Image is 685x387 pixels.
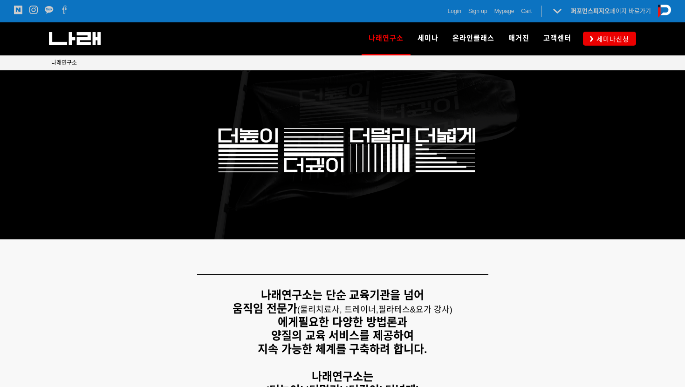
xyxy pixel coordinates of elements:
span: ( [297,305,378,314]
span: 온라인클래스 [452,34,494,42]
span: 고객센터 [543,34,571,42]
span: 필라테스&요가 강사) [378,305,452,314]
strong: 나래연구소는 [312,370,373,383]
a: Mypage [494,7,514,16]
a: Login [448,7,461,16]
strong: 필요한 다양한 방법론과 [298,316,407,328]
strong: 움직임 전문가 [233,302,297,315]
a: Cart [521,7,532,16]
span: 매거진 [508,34,529,42]
span: 세미나신청 [594,34,629,44]
a: 세미나 [411,22,445,55]
a: 고객센터 [536,22,578,55]
a: 온라인클래스 [445,22,501,55]
span: 물리치료사, 트레이너, [300,305,378,314]
a: 나래연구소 [362,22,411,55]
a: 나래연구소 [51,58,77,68]
a: Sign up [468,7,487,16]
strong: 퍼포먼스피지오 [571,7,610,14]
strong: 지속 가능한 체계를 구축하려 합니다. [258,343,427,355]
strong: 에게 [278,316,298,328]
span: 나래연구소 [51,60,77,66]
span: 세미나 [418,34,438,42]
strong: 양질의 교육 서비스를 제공하여 [271,329,414,342]
a: 세미나신청 [583,32,636,45]
a: 매거진 [501,22,536,55]
span: 나래연구소 [369,31,404,46]
strong: 나래연구소는 단순 교육기관을 넘어 [261,289,424,301]
a: 퍼포먼스피지오페이지 바로가기 [571,7,651,14]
